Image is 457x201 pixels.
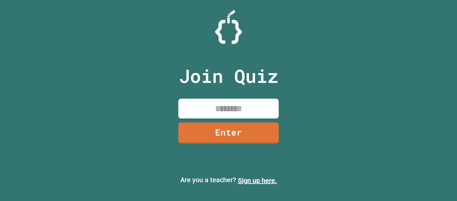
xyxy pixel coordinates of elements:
[429,174,450,194] iframe: chat widget
[5,175,452,186] p: Are you a teacher?
[178,122,279,144] a: Enter
[238,177,277,185] a: Sign up here.
[401,145,450,173] iframe: chat widget
[215,10,242,44] img: Logo.svg
[179,62,278,90] p: Join Quiz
